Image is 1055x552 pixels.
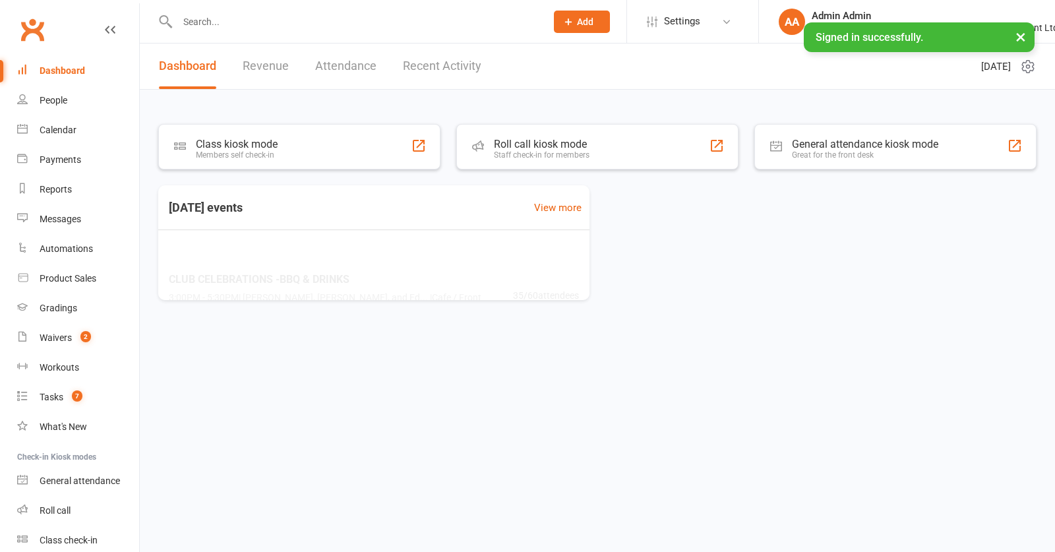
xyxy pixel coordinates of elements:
[17,86,139,115] a: People
[577,16,593,27] span: Add
[17,204,139,234] a: Messages
[17,496,139,526] a: Roll call
[792,150,938,160] div: Great for the front desk
[169,290,513,320] span: 3:00PM - 5:30PM | [PERSON_NAME], [PERSON_NAME], and Ed... | Cafe / Front Entrance
[159,44,216,89] a: Dashboard
[173,13,537,31] input: Search...
[792,138,938,150] div: General attendance kiosk mode
[17,145,139,175] a: Payments
[16,13,49,46] a: Clubworx
[40,362,79,373] div: Workouts
[1009,22,1033,51] button: ×
[243,44,289,89] a: Revenue
[40,65,85,76] div: Dashboard
[40,421,87,432] div: What's New
[17,264,139,293] a: Product Sales
[534,200,582,216] a: View more
[40,154,81,165] div: Payments
[554,11,610,33] button: Add
[494,138,589,150] div: Roll call kiosk mode
[80,331,91,342] span: 2
[40,125,76,135] div: Calendar
[17,466,139,496] a: General attendance kiosk mode
[40,332,72,343] div: Waivers
[17,115,139,145] a: Calendar
[17,383,139,412] a: Tasks 7
[17,353,139,383] a: Workouts
[40,392,63,402] div: Tasks
[315,44,377,89] a: Attendance
[664,7,700,36] span: Settings
[981,59,1011,75] span: [DATE]
[40,184,72,195] div: Reports
[779,9,805,35] div: AA
[40,505,71,516] div: Roll call
[169,270,513,288] span: CLUB CELEBRATIONS -BBQ & DRINKS
[403,44,481,89] a: Recent Activity
[40,243,93,254] div: Automations
[17,56,139,86] a: Dashboard
[40,95,67,106] div: People
[40,475,120,486] div: General attendance
[17,234,139,264] a: Automations
[17,293,139,323] a: Gradings
[816,31,923,44] span: Signed in successfully.
[494,150,589,160] div: Staff check-in for members
[17,175,139,204] a: Reports
[40,214,81,224] div: Messages
[17,323,139,353] a: Waivers 2
[158,196,253,220] h3: [DATE] events
[17,412,139,442] a: What's New
[40,273,96,284] div: Product Sales
[72,390,82,402] span: 7
[513,288,579,302] span: 35 / 60 attendees
[196,150,278,160] div: Members self check-in
[196,138,278,150] div: Class kiosk mode
[40,535,98,545] div: Class check-in
[40,303,77,313] div: Gradings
